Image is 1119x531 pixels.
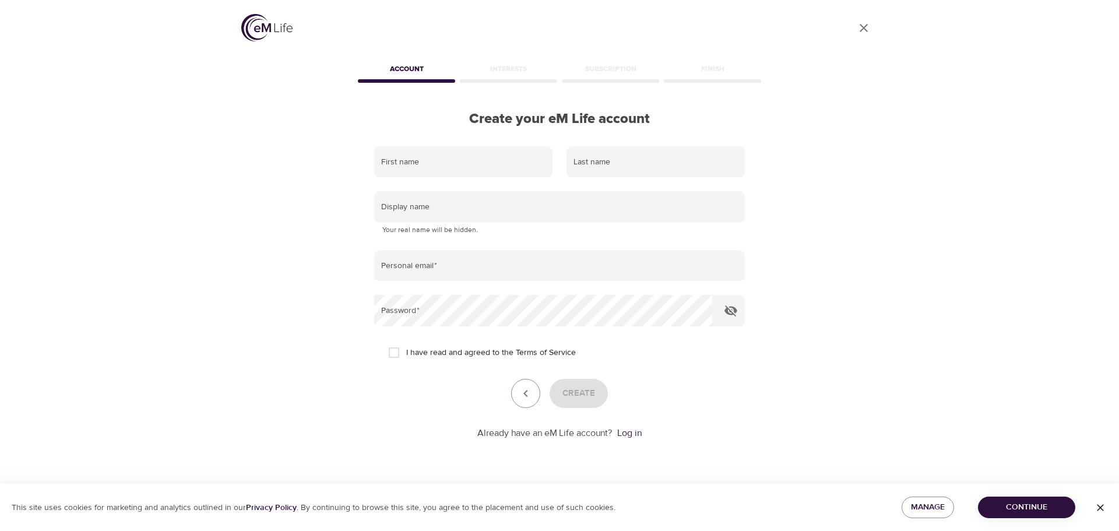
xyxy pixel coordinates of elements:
[902,497,954,518] button: Manage
[516,347,576,359] a: Terms of Service
[406,347,576,359] span: I have read and agreed to the
[382,224,737,236] p: Your real name will be hidden.
[850,14,878,42] a: close
[911,500,945,515] span: Manage
[246,502,297,513] a: Privacy Policy
[987,500,1066,515] span: Continue
[978,497,1075,518] button: Continue
[356,111,763,128] h2: Create your eM Life account
[241,14,293,41] img: logo
[477,427,613,440] p: Already have an eM Life account?
[617,427,642,439] a: Log in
